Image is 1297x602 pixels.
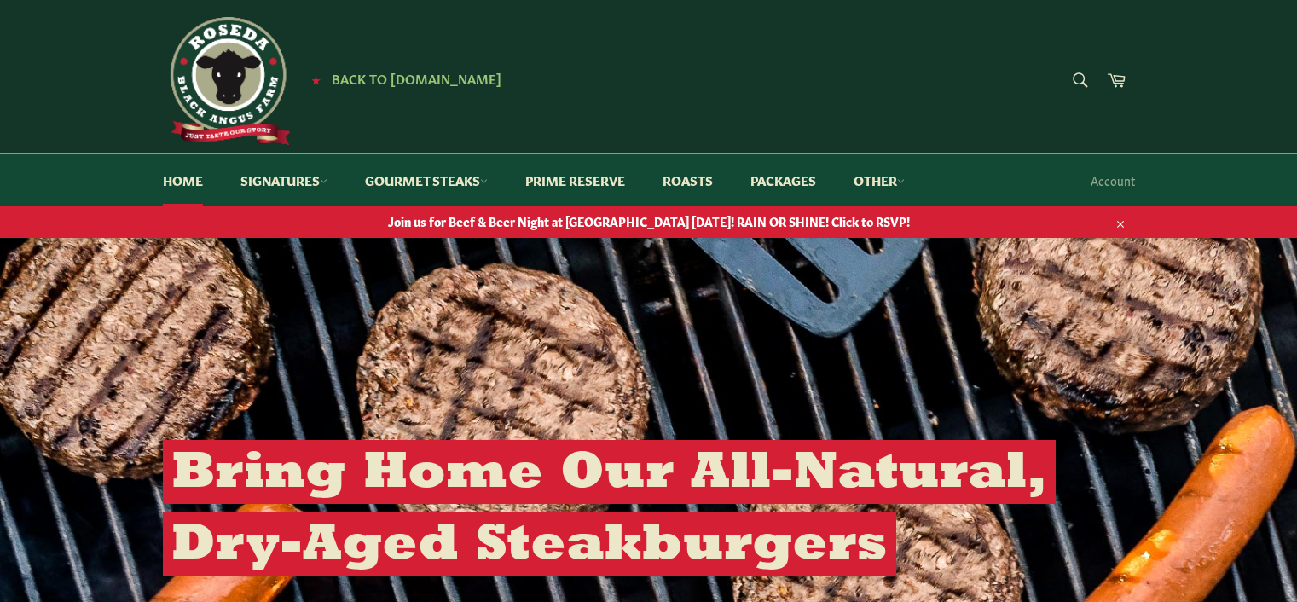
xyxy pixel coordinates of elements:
a: Roasts [646,154,730,206]
a: Join us for Beef & Beer Night at [GEOGRAPHIC_DATA] [DATE]! RAIN OR SHINE! Click to RSVP! [146,205,1152,238]
a: Home [146,154,220,206]
span: Join us for Beef & Beer Night at [GEOGRAPHIC_DATA] [DATE]! RAIN OR SHINE! Click to RSVP! [146,213,1152,229]
img: Roseda Beef [163,17,291,145]
a: Prime Reserve [508,154,642,206]
span: ★ [311,72,321,86]
a: Account [1082,155,1144,205]
a: Packages [733,154,833,206]
a: ★ Back to [DOMAIN_NAME] [303,72,501,86]
a: Other [837,154,922,206]
a: Signatures [223,154,345,206]
a: Gourmet Steaks [348,154,505,206]
h2: Bring Home Our All-Natural, Dry-Aged Steakburgers [163,440,1056,576]
span: Back to [DOMAIN_NAME] [332,69,501,87]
